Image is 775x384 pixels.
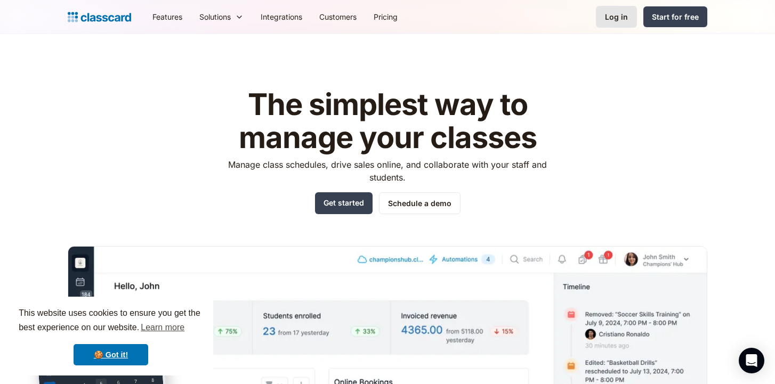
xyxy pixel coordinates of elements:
div: Solutions [191,5,252,29]
a: Integrations [252,5,311,29]
a: dismiss cookie message [74,344,148,365]
div: Log in [605,11,628,22]
div: Open Intercom Messenger [739,348,764,373]
div: Solutions [199,11,231,22]
a: learn more about cookies [139,320,186,336]
div: cookieconsent [9,297,213,375]
a: Features [144,5,191,29]
a: Customers [311,5,365,29]
span: This website uses cookies to ensure you get the best experience on our website. [19,307,203,336]
a: Log in [596,6,637,28]
a: Pricing [365,5,406,29]
a: Schedule a demo [379,192,461,214]
a: Start for free [643,6,707,27]
a: Get started [315,192,373,214]
h1: The simplest way to manage your classes [219,88,557,154]
p: Manage class schedules, drive sales online, and collaborate with your staff and students. [219,158,557,184]
a: Logo [68,10,131,24]
div: Start for free [652,11,699,22]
